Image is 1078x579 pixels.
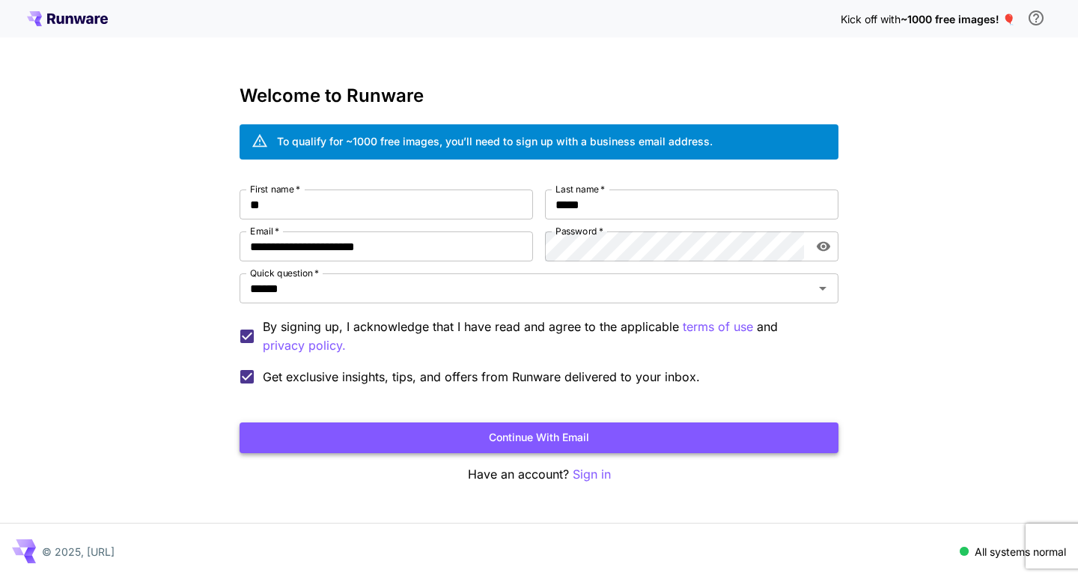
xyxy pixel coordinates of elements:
[263,336,346,355] p: privacy policy.
[42,544,115,560] p: © 2025, [URL]
[263,336,346,355] button: By signing up, I acknowledge that I have read and agree to the applicable terms of use and
[975,544,1066,560] p: All systems normal
[1021,3,1051,33] button: In order to qualify for free credit, you need to sign up with a business email address and click ...
[841,13,901,25] span: Kick off with
[555,183,605,195] label: Last name
[240,422,838,453] button: Continue with email
[240,85,838,106] h3: Welcome to Runware
[683,318,753,336] button: By signing up, I acknowledge that I have read and agree to the applicable and privacy policy.
[812,278,833,299] button: Open
[263,318,826,355] p: By signing up, I acknowledge that I have read and agree to the applicable and
[573,465,611,484] button: Sign in
[901,13,1015,25] span: ~1000 free images! 🎈
[240,465,838,484] p: Have an account?
[250,183,300,195] label: First name
[263,368,700,386] span: Get exclusive insights, tips, and offers from Runware delivered to your inbox.
[555,225,603,237] label: Password
[683,318,753,336] p: terms of use
[250,225,279,237] label: Email
[250,267,319,279] label: Quick question
[810,233,837,260] button: toggle password visibility
[277,133,713,149] div: To qualify for ~1000 free images, you’ll need to sign up with a business email address.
